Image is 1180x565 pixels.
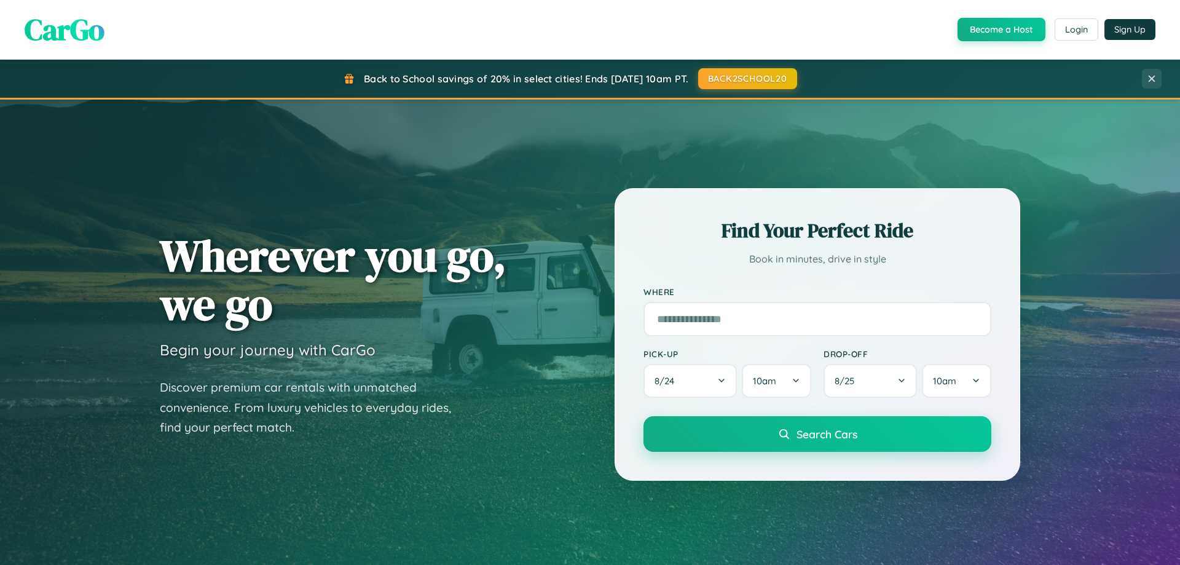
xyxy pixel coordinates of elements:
h1: Wherever you go, we go [160,231,506,328]
span: Back to School savings of 20% in select cities! Ends [DATE] 10am PT. [364,73,688,85]
button: 8/24 [643,364,737,398]
h2: Find Your Perfect Ride [643,217,991,244]
p: Discover premium car rentals with unmatched convenience. From luxury vehicles to everyday rides, ... [160,377,467,438]
button: Login [1055,18,1098,41]
h3: Begin your journey with CarGo [160,341,376,359]
button: 10am [922,364,991,398]
label: Pick-up [643,349,811,359]
label: Where [643,286,991,297]
span: CarGo [25,9,104,50]
button: BACK2SCHOOL20 [698,68,797,89]
button: Search Cars [643,416,991,452]
label: Drop-off [824,349,991,359]
span: 10am [753,375,776,387]
p: Book in minutes, drive in style [643,250,991,268]
span: 8 / 24 [655,375,680,387]
span: 10am [933,375,956,387]
button: 10am [742,364,811,398]
button: Sign Up [1104,19,1155,40]
span: 8 / 25 [835,375,860,387]
button: Become a Host [958,18,1045,41]
button: 8/25 [824,364,917,398]
span: Search Cars [796,427,857,441]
